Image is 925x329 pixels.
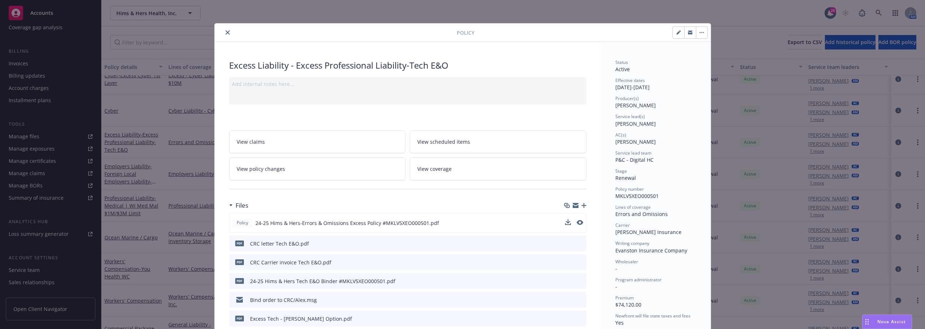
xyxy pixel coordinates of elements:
[615,120,656,127] span: [PERSON_NAME]
[615,95,639,101] span: Producer(s)
[615,259,638,265] span: Wholesaler
[577,277,584,285] button: preview file
[229,59,586,72] div: Excess Liability - Excess Professional Liability-Tech E&O
[235,278,244,283] span: pdf
[235,241,244,246] span: pdf
[417,138,470,146] span: View scheduled items
[615,150,651,156] span: Service lead team
[250,259,331,266] div: CRC Carrier invoice Tech E&O.pdf
[615,222,630,228] span: Carrier
[229,157,406,180] a: View policy changes
[615,247,687,254] span: Evanston Insurance Company
[615,192,659,199] span: MKLV5XEO000501
[565,277,571,285] button: download file
[862,315,912,329] button: Nova Assist
[237,165,285,173] span: View policy changes
[417,165,452,173] span: View coverage
[235,316,244,321] span: pdf
[615,66,630,73] span: Active
[235,220,250,226] span: Policy
[577,296,584,304] button: preview file
[615,186,644,192] span: Policy number
[577,259,584,266] button: preview file
[615,77,696,91] div: [DATE] - [DATE]
[877,319,906,325] span: Nova Assist
[565,259,571,266] button: download file
[577,240,584,247] button: preview file
[615,77,645,83] span: Effective dates
[862,315,872,329] div: Drag to move
[565,240,571,247] button: download file
[237,138,265,146] span: View claims
[223,28,232,37] button: close
[232,80,584,88] div: Add internal notes here...
[615,59,628,65] span: Status
[250,315,352,322] div: Excess Tech - [PERSON_NAME] Option.pdf
[615,174,636,181] span: Renewal
[255,219,439,227] span: 24-25 Hims & Hers-Errors & Omissions Excess Policy #MKLV5XEO000501.pdf
[235,259,244,265] span: pdf
[565,219,571,227] button: download file
[615,168,627,174] span: Stage
[615,138,656,145] span: [PERSON_NAME]
[615,102,656,109] span: [PERSON_NAME]
[615,204,651,210] span: Lines of coverage
[615,113,645,120] span: Service lead(s)
[565,315,571,322] button: download file
[229,201,248,210] div: Files
[615,283,617,290] span: -
[615,132,626,138] span: AC(s)
[615,319,624,326] span: Yes
[250,296,317,304] div: Bind order to CRC/Alex.msg
[577,315,584,322] button: preview file
[615,301,641,308] span: $74,120.00
[615,265,617,272] span: -
[615,277,662,283] span: Program administrator
[250,240,309,247] div: CRC letter Tech E&O.pdf
[565,219,571,225] button: download file
[229,130,406,153] a: View claims
[615,240,649,246] span: Writing company
[236,201,248,210] h3: Files
[615,295,634,301] span: Premium
[410,130,586,153] a: View scheduled items
[410,157,586,180] a: View coverage
[250,277,395,285] div: 24-25 Hims & Hers Tech E&O Binder #MKLV5XEO000501.pdf
[565,296,571,304] button: download file
[615,229,681,235] span: [PERSON_NAME] Insurance
[577,219,583,227] button: preview file
[615,211,668,217] span: Errors and Omissions
[457,29,474,36] span: Policy
[615,156,654,163] span: P&C - Digital HC
[615,313,690,319] span: Newfront will file state taxes and fees
[577,220,583,225] button: preview file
